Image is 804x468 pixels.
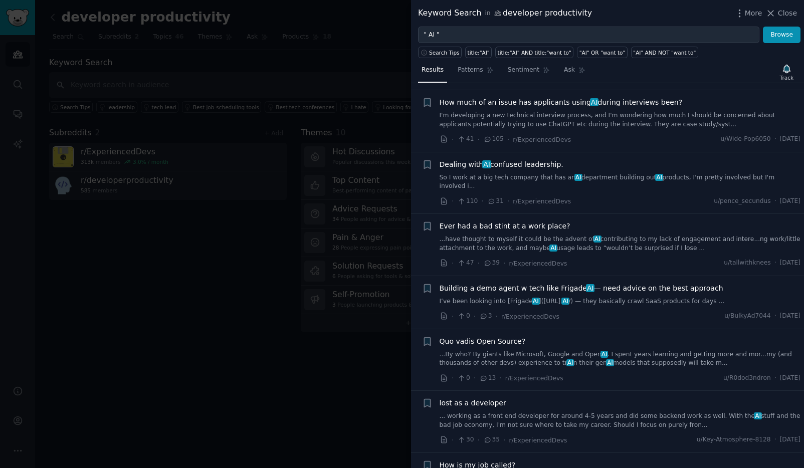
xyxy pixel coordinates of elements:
span: AI [655,174,663,181]
a: title:"AI" [465,47,492,58]
span: u/tallwithknees [724,259,770,268]
a: ...have thought to myself it could be the advent ofAIcontributing to my lack of engagement and in... [440,235,801,253]
span: · [452,134,454,145]
span: AI [482,160,491,168]
span: · [774,312,776,321]
span: 110 [457,197,478,206]
span: · [499,373,501,383]
span: · [474,311,476,322]
span: Results [422,66,444,75]
span: · [507,196,509,206]
a: I’ve been looking into [FrigadeAI]([URL].AI/) — they basically crawl SaaS products for days ... [440,297,801,306]
span: · [478,435,480,445]
span: AI [606,359,614,366]
span: · [452,311,454,322]
span: u/pence_secundus [714,197,770,206]
span: · [774,197,776,206]
div: "AI" AND NOT "want to" [633,49,696,56]
span: 0 [457,312,470,321]
a: "AI" AND NOT "want to" [631,47,698,58]
a: Ask [560,62,589,83]
a: title:"AI" AND title:"want to" [495,47,573,58]
span: · [481,196,483,206]
div: Track [780,74,793,81]
span: 47 [457,259,474,268]
a: Ever had a bad stint at a work place? [440,221,570,231]
span: Patterns [458,66,483,75]
span: [DATE] [780,312,800,321]
span: 35 [483,435,500,444]
span: r/ExperiencedDevs [513,136,571,143]
button: Browse [763,27,800,44]
span: u/R0dod3ndron [723,374,771,383]
a: ...By who? By giants like Microsoft, Google and OpenAI. I spent years learning and getting more a... [440,350,801,368]
span: r/ExperiencedDevs [505,375,563,382]
button: Search Tips [418,47,462,58]
span: Ask [564,66,575,75]
span: [DATE] [780,259,800,268]
span: 31 [487,197,504,206]
a: So I work at a big tech company that has anAIdepartment building outAIproducts, I'm pretty involv... [440,173,801,191]
span: r/ExperiencedDevs [501,313,559,320]
span: More [745,8,762,19]
button: Close [765,8,797,19]
button: More [734,8,762,19]
a: Sentiment [504,62,553,83]
span: 0 [457,374,470,383]
span: AI [561,298,569,305]
span: [DATE] [780,435,800,444]
span: AI [586,284,594,292]
span: [DATE] [780,374,800,383]
span: u/BulkyAd7044 [724,312,771,321]
a: "AI" OR "want to" [577,47,628,58]
span: 3 [479,312,492,321]
span: · [503,258,505,269]
input: Try a keyword related to your business [418,27,759,44]
a: I'm developing a new technical interview process, and I'm wondering how much I should be concerne... [440,111,801,129]
a: How much of an issue has applicants usingAIduring interviews been? [440,97,683,108]
span: [DATE] [780,197,800,206]
span: AI [549,245,557,252]
a: lost as a developer [440,398,506,408]
span: · [452,373,454,383]
span: · [496,311,498,322]
span: · [774,259,776,268]
span: · [478,258,480,269]
span: Quo vadis Open Source? [440,336,526,347]
span: 30 [457,435,474,444]
span: r/ExperiencedDevs [513,198,571,205]
span: · [774,135,776,144]
span: u/Key-Atmosphere-8128 [697,435,771,444]
span: Close [778,8,797,19]
span: in [485,9,490,18]
span: Dealing with confused leadership. [440,159,563,170]
span: r/ExperiencedDevs [509,437,567,444]
span: u/Wide-Pop6050 [720,135,770,144]
div: Keyword Search developer productivity [418,7,592,20]
a: Building a demo agent w tech like FrigadeAI— need advice on the best approach [440,283,723,294]
a: Dealing withAIconfused leadership. [440,159,563,170]
span: 41 [457,135,474,144]
span: AI [754,412,762,419]
span: · [478,134,480,145]
span: Building a demo agent w tech like Frigade — need advice on the best approach [440,283,723,294]
span: · [474,373,476,383]
span: AI [574,174,582,181]
span: 39 [483,259,500,268]
span: · [507,134,509,145]
span: AI [566,359,574,366]
span: 13 [479,374,496,383]
a: Results [418,62,447,83]
span: · [452,435,454,445]
div: title:"AI" [468,49,490,56]
button: Track [776,62,797,83]
span: Search Tips [429,49,460,56]
span: How much of an issue has applicants using during interviews been? [440,97,683,108]
span: 105 [483,135,504,144]
a: ... working as a front end developer for around 4-5 years and did some backend work as well. With... [440,412,801,429]
span: · [774,374,776,383]
span: AI [590,98,598,106]
div: title:"AI" AND title:"want to" [498,49,571,56]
